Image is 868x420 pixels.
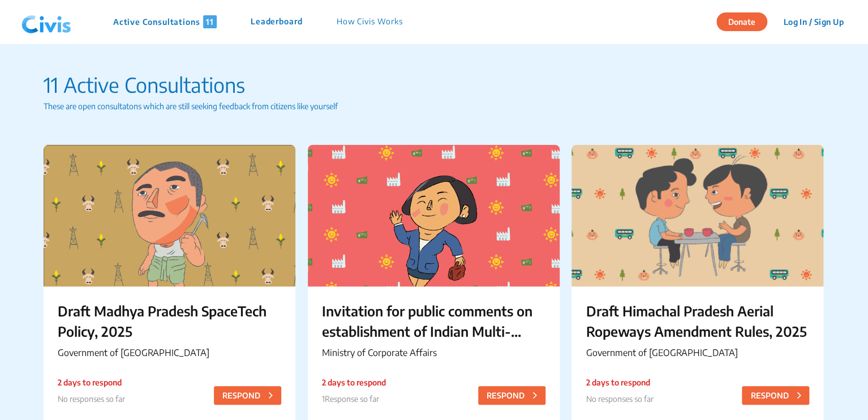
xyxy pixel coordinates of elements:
span: 11 [203,15,217,28]
p: Government of [GEOGRAPHIC_DATA] [586,346,809,359]
button: RESPOND [742,386,809,405]
p: Leaderboard [251,15,303,28]
span: No responses so far [58,394,125,404]
span: No responses so far [586,394,653,404]
p: 2 days to respond [58,376,125,388]
button: Donate [716,12,767,31]
button: Log In / Sign Up [776,13,851,31]
p: 2 days to respond [586,376,653,388]
p: Ministry of Corporate Affairs [322,346,545,359]
a: Donate [716,15,776,27]
button: RESPOND [478,386,545,405]
p: 2 days to respond [322,376,386,388]
p: 11 Active Consultations [44,70,825,100]
span: Response so far [325,394,379,404]
p: Active Consultations [113,15,217,28]
p: Invitation for public comments on establishment of Indian Multi-Disciplinary Partnership (MDP) firms [322,301,545,341]
img: navlogo.png [17,5,76,39]
p: Draft Himachal Pradesh Aerial Ropeways Amendment Rules, 2025 [586,301,809,341]
button: RESPOND [214,386,281,405]
p: How Civis Works [337,15,403,28]
p: Draft Madhya Pradesh SpaceTech Policy, 2025 [58,301,281,341]
p: Government of [GEOGRAPHIC_DATA] [58,346,281,359]
p: These are open consultatons which are still seeking feedback from citizens like yourself [44,100,825,112]
p: 1 [322,393,386,405]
